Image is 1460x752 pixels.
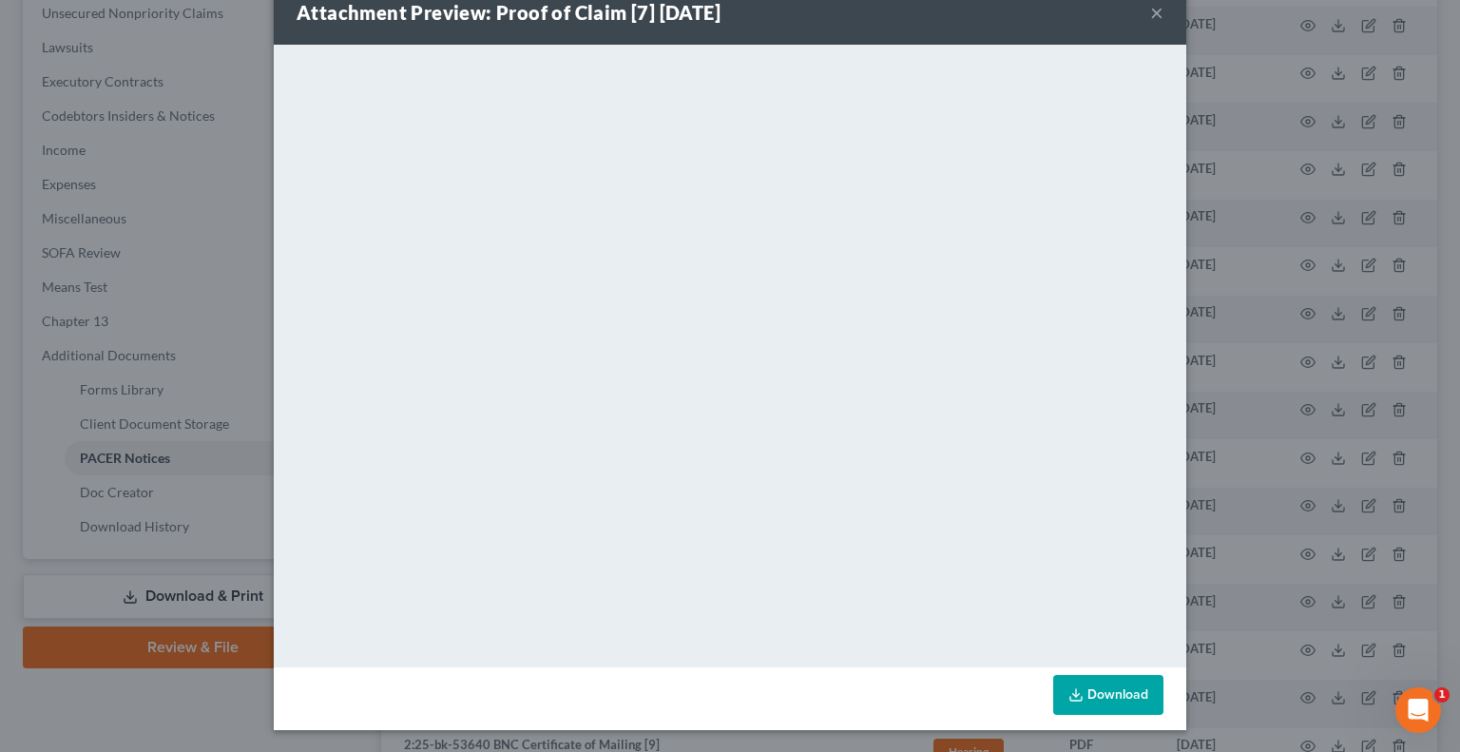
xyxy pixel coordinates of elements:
[1395,687,1441,733] iframe: Intercom live chat
[297,1,720,24] strong: Attachment Preview: Proof of Claim [7] [DATE]
[274,45,1186,663] iframe: <object ng-attr-data='[URL][DOMAIN_NAME]' type='application/pdf' width='100%' height='650px'></ob...
[1150,1,1163,24] button: ×
[1434,687,1450,703] span: 1
[1053,675,1163,715] a: Download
